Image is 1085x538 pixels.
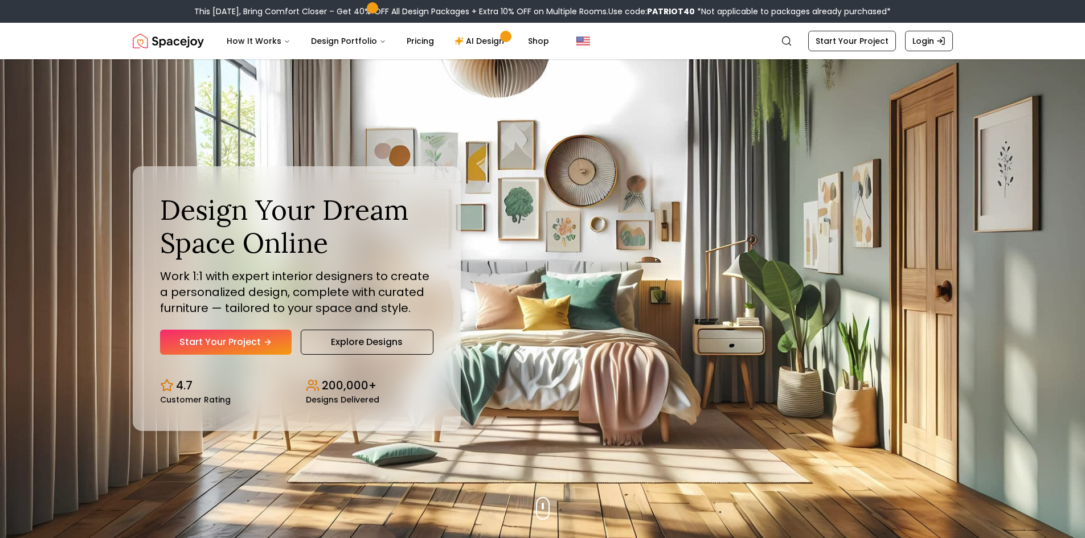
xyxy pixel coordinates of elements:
nav: Main [218,30,558,52]
img: Spacejoy Logo [133,30,204,52]
nav: Global [133,23,953,59]
span: Use code: [608,6,695,17]
span: *Not applicable to packages already purchased* [695,6,891,17]
small: Customer Rating [160,396,231,404]
a: Pricing [398,30,443,52]
a: AI Design [445,30,517,52]
small: Designs Delivered [306,396,379,404]
p: Work 1:1 with expert interior designers to create a personalized design, complete with curated fu... [160,268,433,316]
b: PATRIOT40 [647,6,695,17]
a: Spacejoy [133,30,204,52]
a: Login [905,31,953,51]
a: Start Your Project [808,31,896,51]
button: Design Portfolio [302,30,395,52]
div: This [DATE], Bring Comfort Closer – Get 40% OFF All Design Packages + Extra 10% OFF on Multiple R... [194,6,891,17]
a: Explore Designs [301,330,433,355]
a: Shop [519,30,558,52]
a: Start Your Project [160,330,292,355]
h1: Design Your Dream Space Online [160,194,433,259]
p: 4.7 [176,377,193,393]
div: Design stats [160,368,433,404]
p: 200,000+ [322,377,376,393]
button: How It Works [218,30,300,52]
img: United States [576,34,590,48]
